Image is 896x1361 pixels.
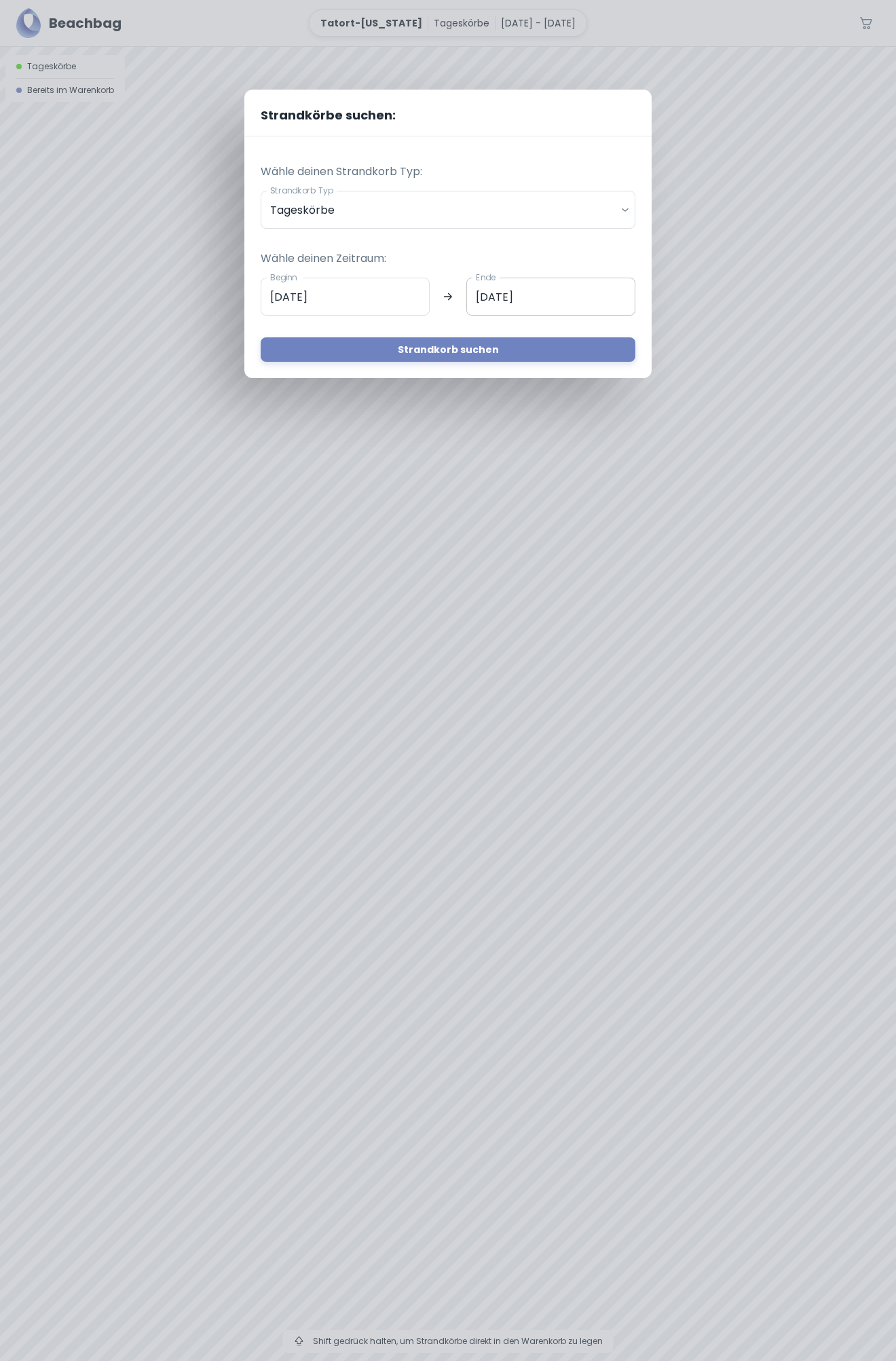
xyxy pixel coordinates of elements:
h2: Strandkörbe suchen: [244,90,652,136]
p: Wähle deinen Strandkorb Typ: [261,164,635,180]
p: Wähle deinen Zeitraum: [261,250,635,267]
button: Strandkorb suchen [261,337,635,362]
div: Tageskörbe [261,191,635,229]
label: Strandkorb Typ [270,185,333,196]
label: Ende [476,272,496,283]
input: dd.mm.yyyy [261,278,430,316]
input: dd.mm.yyyy [466,278,635,316]
label: Beginn [270,272,297,283]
